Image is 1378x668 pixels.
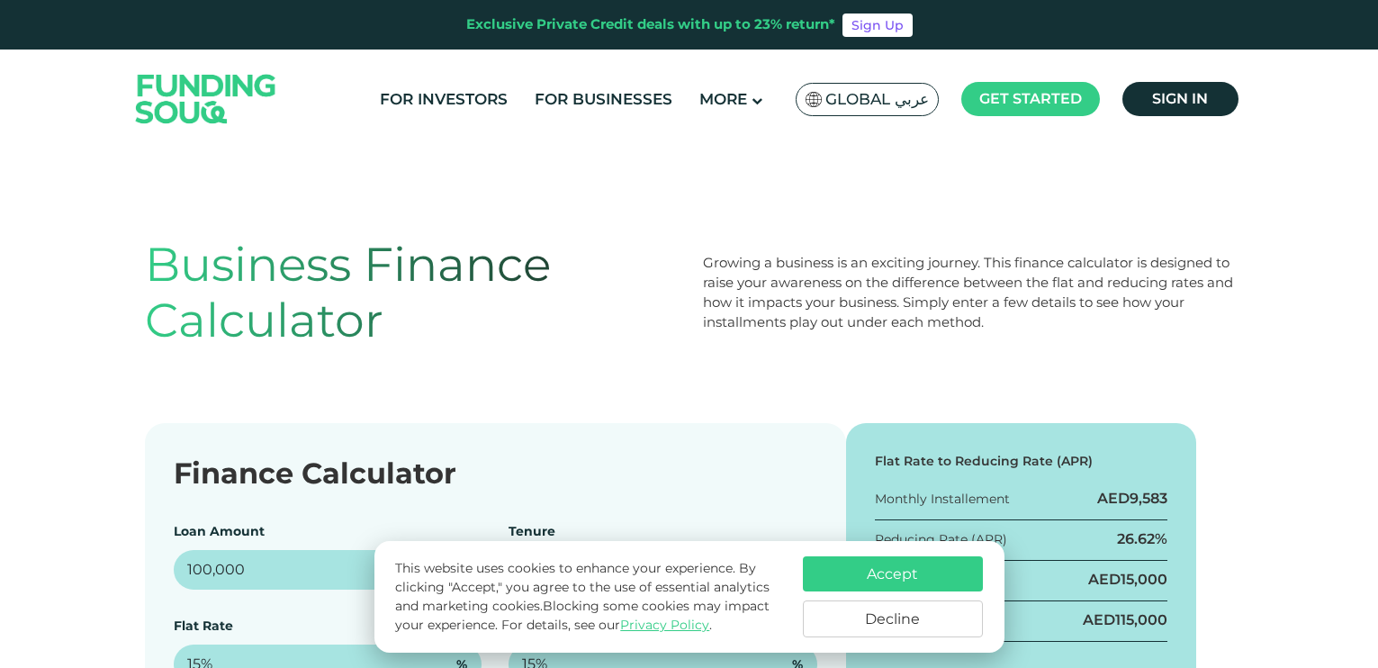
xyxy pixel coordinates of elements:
[395,559,784,635] p: This website uses cookies to enhance your experience. By clicking "Accept," you agree to the use ...
[620,617,709,633] a: Privacy Policy
[395,598,770,633] span: Blocking some cookies may impact your experience.
[174,618,233,634] label: Flat Rate
[145,237,676,349] h1: Business Finance Calculator
[1152,90,1208,107] span: Sign in
[875,452,1168,471] div: Flat Rate to Reducing Rate (APR)
[118,53,294,144] img: Logo
[1083,610,1167,630] div: AED
[501,617,712,633] span: For details, see our .
[842,14,913,37] a: Sign Up
[375,85,512,114] a: For Investors
[825,89,929,110] span: Global عربي
[1097,489,1167,509] div: AED
[1088,570,1167,590] div: AED
[466,14,835,35] div: Exclusive Private Credit deals with up to 23% return*
[979,90,1082,107] span: Get started
[699,90,747,108] span: More
[1115,611,1167,628] span: 115,000
[803,556,983,591] button: Accept
[806,92,822,107] img: SA Flag
[803,600,983,637] button: Decline
[875,530,1007,549] div: Reducing Rate (APR)
[1121,571,1167,588] span: 15,000
[1122,82,1238,116] a: Sign in
[875,490,1010,509] div: Monthly Installement
[1130,490,1167,507] span: 9,583
[1117,529,1167,549] div: 26.62%
[530,85,677,114] a: For Businesses
[174,523,265,539] label: Loan Amount
[174,452,817,495] div: Finance Calculator
[703,253,1234,332] div: Growing a business is an exciting journey. This finance calculator is designed to raise your awar...
[509,523,555,539] label: Tenure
